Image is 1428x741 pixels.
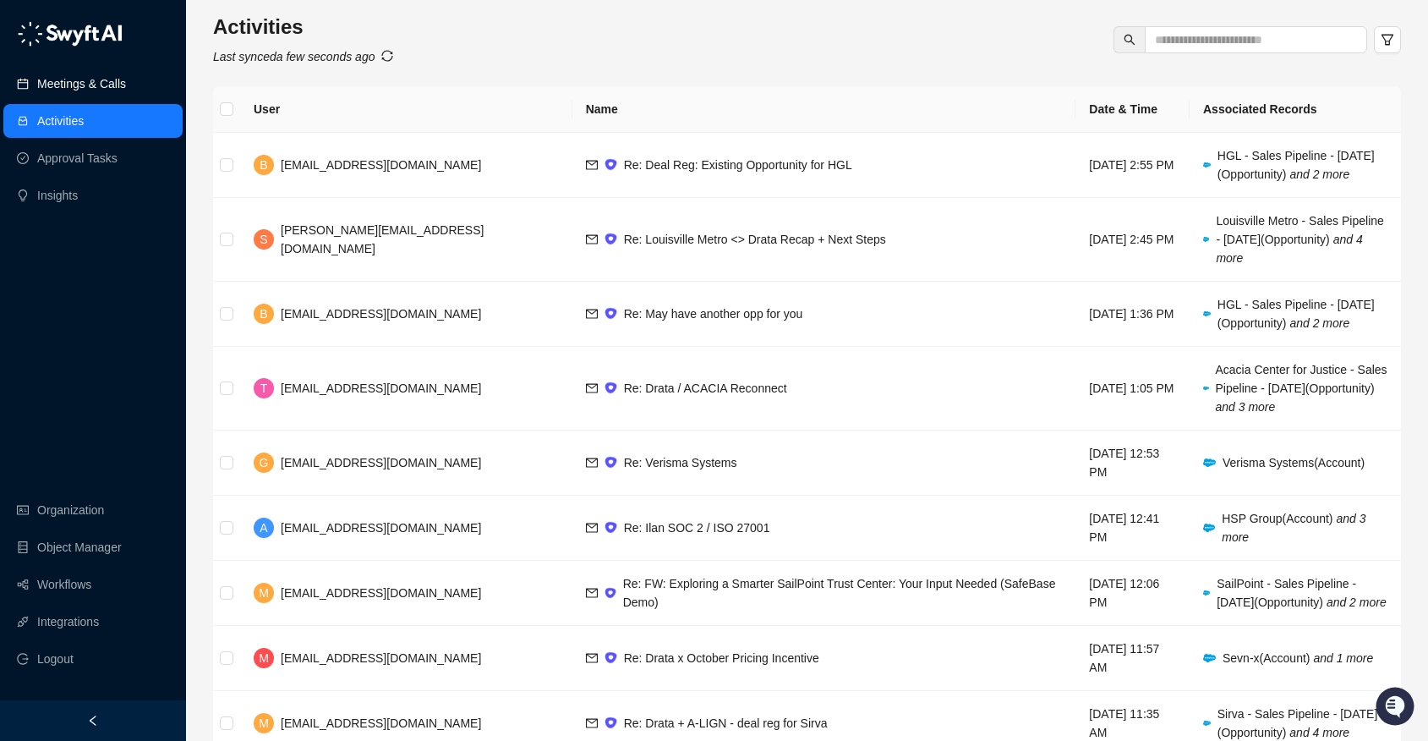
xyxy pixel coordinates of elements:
span: M [259,714,269,733]
button: Start new chat [287,158,308,178]
span: B [260,156,267,174]
span: mail [586,233,598,245]
span: Docs [34,237,63,254]
div: Start new chat [57,153,277,170]
span: Verisma Systems ( Account ) [1223,456,1365,469]
span: Re: Drata + A-LIGN - deal reg for Sirva [624,716,828,730]
span: M [259,584,269,602]
span: Louisville Metro - Sales Pipeline - [DATE] ( Opportunity ) [1216,214,1383,265]
img: salesforce-ChMvK6Xa.png [1203,654,1216,663]
span: Re: Drata x October Pricing Incentive [624,651,819,665]
i: and 4 more [1216,233,1362,265]
span: M [259,649,269,667]
span: [EMAIL_ADDRESS][DOMAIN_NAME] [281,158,481,172]
span: Sirva - Sales Pipeline - [DATE] ( Opportunity ) [1217,707,1378,739]
iframe: Open customer support [1374,685,1420,731]
span: Re: Verisma Systems [624,456,737,469]
span: HSP Group ( Account ) [1222,512,1365,544]
span: HGL - Sales Pipeline - [DATE] ( Opportunity ) [1217,298,1375,330]
span: Logout [37,642,74,676]
a: 📶Status [69,230,137,261]
th: Name [572,86,1076,133]
span: [EMAIL_ADDRESS][DOMAIN_NAME] [281,381,481,395]
a: Organization [37,493,104,527]
a: Powered byPylon [119,277,205,291]
span: mail [586,308,598,320]
div: We're available if you need us! [57,170,214,184]
span: [EMAIL_ADDRESS][DOMAIN_NAME] [281,586,481,600]
div: 📚 [17,239,30,252]
img: ix+ea6nV3o2uKgAAAABJRU5ErkJggg== [605,456,617,469]
span: Re: Drata / ACACIA Reconnect [624,381,787,395]
span: [PERSON_NAME][EMAIL_ADDRESS][DOMAIN_NAME] [281,223,484,255]
span: SailPoint - Sales Pipeline - [DATE] ( Opportunity ) [1217,577,1387,609]
span: Re: Louisville Metro <> Drata Recap + Next Steps [624,233,886,246]
div: 📶 [76,239,90,252]
img: salesforce-ChMvK6Xa.png [1203,387,1209,391]
span: mail [586,587,598,599]
img: 5124521997842_fc6d7dfcefe973c2e489_88.png [17,153,47,184]
span: [EMAIL_ADDRESS][DOMAIN_NAME] [281,521,481,535]
img: salesforce-ChMvK6Xa.png [1203,524,1215,532]
span: [DATE] 1:36 PM [1089,307,1174,321]
th: Date & Time [1075,86,1190,133]
a: Meetings & Calls [37,67,126,101]
span: filter [1381,33,1394,47]
th: Associated Records [1190,86,1401,133]
img: ix+ea6nV3o2uKgAAAABJRU5ErkJggg== [605,307,617,320]
span: mail [586,457,598,469]
span: search [1124,34,1135,46]
span: mail [586,522,598,534]
span: [DATE] 12:41 PM [1089,512,1159,544]
span: Re: FW: Exploring a Smarter SailPoint Trust Center: Your Input Needed (SafeBase Demo) [623,577,1056,609]
i: and 3 more [1216,400,1276,414]
a: Approval Tasks [37,141,118,175]
i: and 3 more [1222,512,1365,544]
span: S [260,230,267,249]
a: 📚Docs [10,230,69,261]
img: ix+ea6nV3o2uKgAAAABJRU5ErkJggg== [605,233,617,245]
img: Swyft AI [17,17,51,51]
span: [DATE] 12:53 PM [1089,447,1159,479]
img: ix+ea6nV3o2uKgAAAABJRU5ErkJggg== [605,716,617,729]
span: [DATE] 11:57 AM [1089,642,1159,674]
a: Integrations [37,605,99,639]
a: Insights [37,178,78,212]
span: G [260,453,269,472]
span: Re: May have another opp for you [624,307,803,321]
span: Sevn-x ( Account ) [1223,651,1373,665]
span: B [260,305,267,323]
span: Re: Deal Reg: Existing Opportunity for HGL [624,158,852,172]
p: Welcome 👋 [17,68,308,95]
span: sync [381,50,393,62]
span: [EMAIL_ADDRESS][DOMAIN_NAME] [281,651,481,665]
span: [EMAIL_ADDRESS][DOMAIN_NAME] [281,716,481,730]
span: HGL - Sales Pipeline - [DATE] ( Opportunity ) [1217,149,1375,181]
img: ix+ea6nV3o2uKgAAAABJRU5ErkJggg== [605,587,616,599]
i: Last synced a few seconds ago [213,50,375,63]
i: and 4 more [1289,726,1349,739]
img: salesforce-ChMvK6Xa.png [1203,590,1210,596]
span: [DATE] 12:06 PM [1089,577,1159,609]
span: left [87,715,99,727]
img: salesforce-ChMvK6Xa.png [1203,237,1209,241]
a: Activities [37,104,84,138]
img: salesforce-ChMvK6Xa.png [1203,311,1211,316]
i: and 1 more [1313,651,1373,665]
span: mail [586,382,598,394]
img: ix+ea6nV3o2uKgAAAABJRU5ErkJggg== [605,651,617,664]
span: [DATE] 1:05 PM [1089,381,1174,395]
span: Acacia Center for Justice - Sales Pipeline - [DATE] ( Opportunity ) [1216,363,1387,414]
img: salesforce-ChMvK6Xa.png [1203,162,1211,167]
span: mail [586,717,598,729]
a: Workflows [37,568,91,601]
span: Status [93,237,130,254]
img: salesforce-ChMvK6Xa.png [1203,721,1211,726]
span: logout [17,653,29,665]
span: Pylon [168,278,205,291]
span: mail [586,652,598,664]
i: and 2 more [1327,596,1387,609]
th: User [240,86,572,133]
img: ix+ea6nV3o2uKgAAAABJRU5ErkJggg== [605,521,617,534]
